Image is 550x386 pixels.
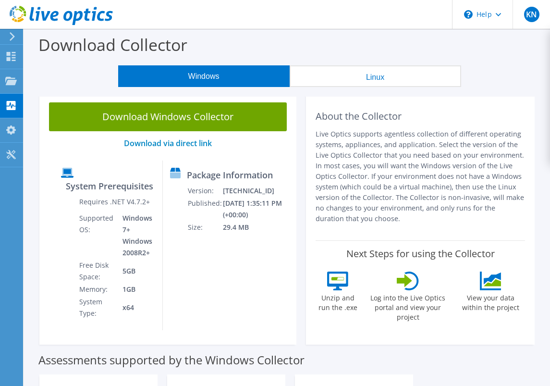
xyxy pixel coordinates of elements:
[187,170,273,180] label: Package Information
[187,221,222,234] td: Size:
[79,197,150,207] label: Requires .NET V4.7.2+
[316,111,525,122] h2: About the Collector
[79,296,115,320] td: System Type:
[124,138,212,149] a: Download via direct link
[456,290,525,312] label: View your data within the project
[115,296,155,320] td: x64
[79,212,115,259] td: Supported OS:
[222,221,292,234] td: 29.4 MB
[66,181,153,191] label: System Prerequisites
[79,283,115,296] td: Memory:
[365,290,451,322] label: Log into the Live Optics portal and view your project
[49,102,287,131] a: Download Windows Collector
[222,185,292,197] td: [TECHNICAL_ID]
[464,10,473,19] svg: \n
[290,65,461,87] button: Linux
[316,129,525,224] p: Live Optics supports agentless collection of different operating systems, appliances, and applica...
[222,197,292,221] td: [DATE] 1:35:11 PM (+00:00)
[524,7,539,22] span: KN
[115,212,155,259] td: Windows 7+ Windows 2008R2+
[118,65,290,87] button: Windows
[316,290,360,312] label: Unzip and run the .exe
[115,283,155,296] td: 1GB
[187,185,222,197] td: Version:
[38,355,305,365] label: Assessments supported by the Windows Collector
[79,259,115,283] td: Free Disk Space:
[187,197,222,221] td: Published:
[346,248,495,260] label: Next Steps for using the Collector
[38,34,187,56] label: Download Collector
[115,259,155,283] td: 5GB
